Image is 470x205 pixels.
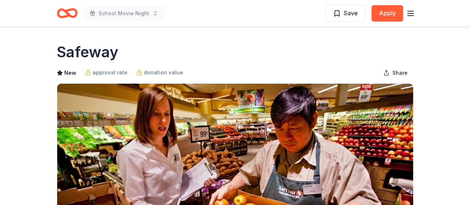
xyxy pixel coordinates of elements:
span: approval rate [93,68,127,77]
span: Share [392,68,408,77]
span: New [64,68,76,77]
button: Share [377,65,414,80]
button: Apply [372,5,403,22]
span: donation value [144,68,183,77]
a: Home [57,4,78,22]
span: Save [344,8,358,18]
button: Save [325,5,366,22]
a: donation value [136,68,183,77]
a: approval rate [85,68,127,77]
span: School Movie Night [98,9,149,18]
button: School Movie Night [84,6,164,21]
h1: Safeway [57,42,119,63]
